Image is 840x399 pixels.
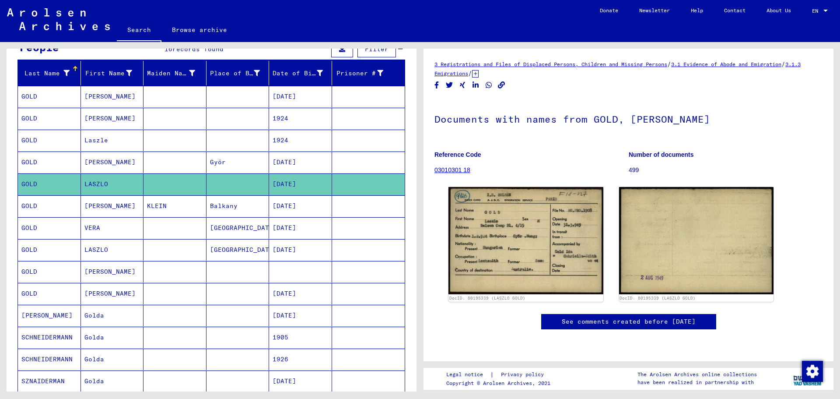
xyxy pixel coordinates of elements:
mat-cell: [PERSON_NAME] [81,86,144,107]
div: Date of Birth [273,66,334,80]
mat-header-cell: Prisoner # [332,61,405,85]
mat-cell: [GEOGRAPHIC_DATA] [206,239,269,261]
mat-cell: GOLD [18,283,81,304]
mat-cell: Golda [81,349,144,370]
img: 002.jpg [619,187,774,294]
mat-cell: GOLD [18,108,81,129]
mat-cell: Györ [206,152,269,173]
mat-cell: Balkany [206,195,269,217]
span: / [667,60,671,68]
a: 3 Registrations and Files of Displaced Persons, Children and Missing Persons [434,61,667,67]
h1: Documents with names from GOLD, [PERSON_NAME] [434,99,822,138]
mat-cell: SCHNEIDERMANN [18,327,81,348]
mat-cell: [DATE] [269,305,332,326]
div: | [446,370,554,379]
mat-cell: 1924 [269,130,332,151]
mat-cell: GOLD [18,152,81,173]
mat-cell: LASZLO [81,173,144,195]
mat-cell: GOLD [18,261,81,282]
mat-cell: [PERSON_NAME] [81,283,144,304]
a: 03010301 18 [434,166,470,173]
mat-cell: GOLD [18,130,81,151]
img: Arolsen_neg.svg [7,8,110,30]
mat-cell: 1924 [269,108,332,129]
div: First Name [84,69,133,78]
a: Search [117,19,161,42]
mat-cell: 1926 [269,349,332,370]
div: Prisoner # [336,69,384,78]
mat-cell: [PERSON_NAME] [81,261,144,282]
mat-cell: Golda [81,327,144,348]
div: Place of Birth [210,66,271,80]
mat-cell: GOLD [18,195,81,217]
mat-cell: Laszle [81,130,144,151]
button: Share on WhatsApp [484,80,493,91]
p: have been realized in partnership with [637,378,757,386]
mat-cell: GOLD [18,239,81,261]
mat-cell: [PERSON_NAME] [81,195,144,217]
div: Prisoner # [336,66,395,80]
button: Copy link [497,80,506,91]
mat-cell: [PERSON_NAME] [81,152,144,173]
mat-cell: SCHNEIDERMANN [18,349,81,370]
p: The Arolsen Archives online collections [637,371,757,378]
mat-cell: [DATE] [269,217,332,239]
p: Copyright © Arolsen Archives, 2021 [446,379,554,387]
mat-cell: [DATE] [269,371,332,392]
mat-cell: KLEIN [143,195,206,217]
a: Browse archive [161,19,238,40]
b: Number of documents [629,151,694,158]
mat-cell: VERA [81,217,144,239]
a: DocID: 80195339 (LASZLO GOLD) [449,296,525,300]
mat-header-cell: Last Name [18,61,81,85]
mat-cell: [DATE] [269,239,332,261]
mat-cell: [GEOGRAPHIC_DATA] [206,217,269,239]
div: Place of Birth [210,69,260,78]
mat-cell: Golda [81,371,144,392]
button: Filter [357,41,396,57]
div: Last Name [21,66,80,80]
mat-cell: LASZLO [81,239,144,261]
span: Filter [365,45,388,53]
mat-cell: GOLD [18,86,81,107]
p: 499 [629,166,822,175]
div: First Name [84,66,143,80]
div: Maiden Name [147,69,195,78]
mat-header-cell: First Name [81,61,144,85]
mat-cell: Golda [81,305,144,326]
a: DocID: 80195339 (LASZLO GOLD) [619,296,696,300]
mat-cell: [DATE] [269,86,332,107]
mat-header-cell: Place of Birth [206,61,269,85]
mat-cell: [PERSON_NAME] [18,305,81,326]
button: Share on Facebook [432,80,441,91]
span: EN [812,8,822,14]
div: Maiden Name [147,66,206,80]
mat-cell: [DATE] [269,152,332,173]
div: Last Name [21,69,70,78]
img: Change consent [802,361,823,382]
a: Legal notice [446,370,490,379]
mat-cell: [DATE] [269,283,332,304]
div: Date of Birth [273,69,323,78]
img: yv_logo.png [791,367,824,389]
button: Share on LinkedIn [471,80,480,91]
mat-cell: GOLD [18,217,81,239]
mat-header-cell: Date of Birth [269,61,332,85]
a: Privacy policy [494,370,554,379]
mat-cell: GOLD [18,173,81,195]
b: Reference Code [434,151,481,158]
mat-cell: [PERSON_NAME] [81,108,144,129]
a: 3.1 Evidence of Abode and Emigration [671,61,781,67]
img: 001.jpg [448,187,603,294]
button: Share on Xing [458,80,467,91]
span: records found [172,45,224,53]
mat-cell: 1905 [269,327,332,348]
span: / [468,69,472,77]
span: / [781,60,785,68]
button: Share on Twitter [445,80,454,91]
mat-cell: [DATE] [269,173,332,195]
a: See comments created before [DATE] [562,317,696,326]
span: 16 [164,45,172,53]
mat-cell: [DATE] [269,195,332,217]
mat-header-cell: Maiden Name [143,61,206,85]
